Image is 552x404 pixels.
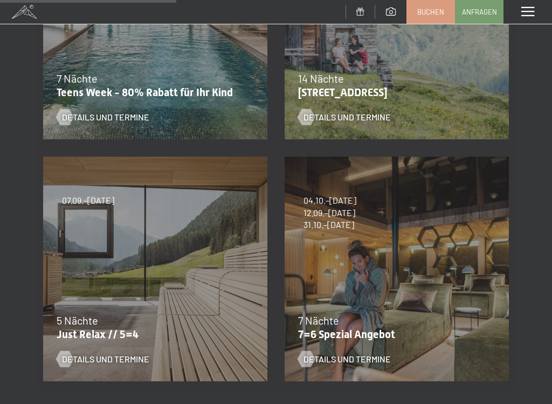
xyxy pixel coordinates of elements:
[62,194,114,206] span: 07.09.–[DATE]
[57,314,98,327] span: 5 Nächte
[298,72,344,85] span: 14 Nächte
[298,353,391,365] a: Details und Termine
[57,86,249,99] p: Teens Week - 80% Rabatt für Ihr Kind
[303,111,391,123] span: Details und Termine
[62,353,149,365] span: Details und Termine
[303,353,391,365] span: Details und Termine
[298,328,490,341] p: 7=6 Spezial Angebot
[298,86,490,99] p: [STREET_ADDRESS]
[456,1,503,23] a: Anfragen
[62,111,149,123] span: Details und Termine
[417,7,444,17] span: Buchen
[57,353,149,365] a: Details und Termine
[303,207,356,219] span: 12.09.–[DATE]
[407,1,454,23] a: Buchen
[57,328,249,341] p: Just Relax // 5=4
[57,72,98,85] span: 7 Nächte
[303,219,356,231] span: 31.10.–[DATE]
[462,7,497,17] span: Anfragen
[303,194,356,206] span: 04.10.–[DATE]
[57,111,149,123] a: Details und Termine
[298,111,391,123] a: Details und Termine
[298,314,339,327] span: 7 Nächte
